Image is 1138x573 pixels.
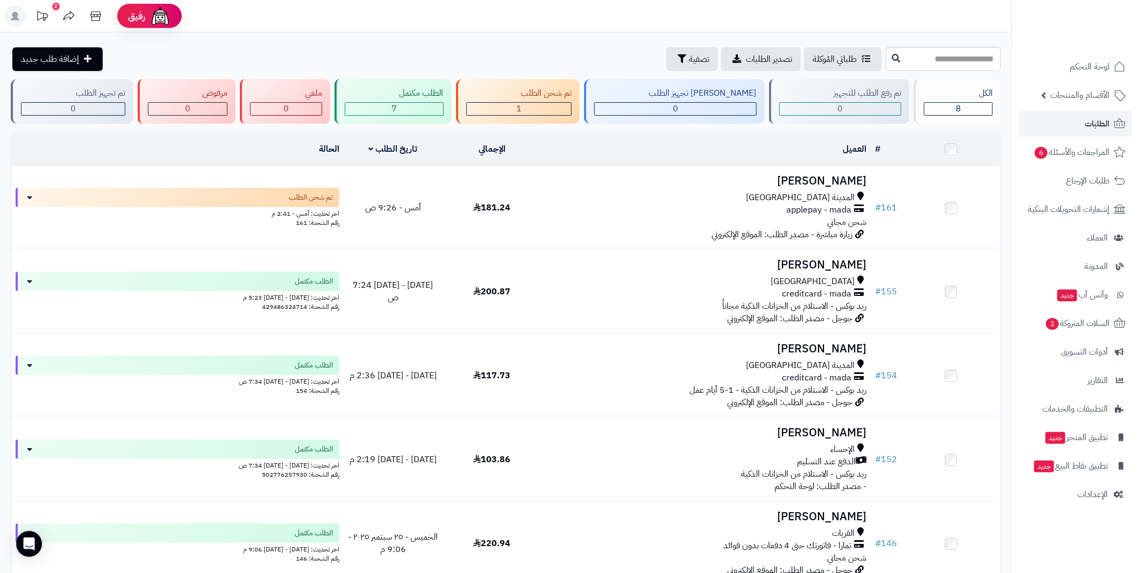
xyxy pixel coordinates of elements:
[467,103,572,115] div: 1
[295,528,333,539] span: الطلب مكتمل
[353,279,433,304] span: [DATE] - [DATE] 7:24 ص
[712,228,852,241] span: زيارة مباشرة - مصدر الطلب: الموقع الإلكتروني
[689,53,709,66] span: تصفية
[473,369,510,382] span: 117.73
[1034,461,1054,472] span: جديد
[1019,282,1132,308] a: وآتس آبجديد
[185,102,190,115] span: 0
[289,192,333,203] span: تم شحن الطلب
[1019,111,1132,137] a: الطلبات
[473,537,510,550] span: 220.94
[128,10,145,23] span: رفيق
[875,285,897,298] a: #155
[1019,253,1132,279] a: المدونة
[832,527,855,540] span: القريات
[1077,487,1108,502] span: الإعدادات
[296,218,339,228] span: رقم الشحنة: 161
[721,47,801,71] a: تصدير الطلبات
[746,192,855,204] span: المدينة [GEOGRAPHIC_DATA]
[546,259,866,271] h3: [PERSON_NAME]
[350,453,437,466] span: [DATE] - [DATE] 2:19 م
[332,79,454,124] a: الطلب مكتمل 7
[746,359,855,372] span: المدينة [GEOGRAPHIC_DATA]
[16,375,339,386] div: اخر تحديث: [DATE] - [DATE] 7:34 ص
[296,554,339,563] span: رقم الشحنة: 146
[875,143,880,155] a: #
[546,343,866,355] h3: [PERSON_NAME]
[1045,316,1109,331] span: السلات المتروكة
[350,369,437,382] span: [DATE] - [DATE] 2:36 م
[1045,317,1059,330] span: 2
[875,285,881,298] span: #
[542,418,871,501] td: - مصدر الطلب: لوحة التحكم
[136,79,238,124] a: مرفوض 0
[473,285,510,298] span: 200.87
[1087,373,1108,388] span: التقارير
[21,53,79,66] span: إضافة طلب جديد
[150,5,171,27] img: ai-face.png
[1033,458,1108,473] span: تطبيق نقاط البيع
[722,300,866,313] span: ريد بوكس - الاستلام من الخزانات الذكية مجاناً
[1044,430,1108,445] span: تطبيق المتجر
[319,143,339,155] a: الحالة
[1087,230,1108,245] span: العملاء
[689,384,866,397] span: ريد بوكس - الاستلام من الخزانات الذكية - 1-5 أيام عمل
[780,103,901,115] div: 0
[262,470,339,479] span: رقم الشحنة: 502776257930
[830,443,855,456] span: الإحساء
[804,47,881,71] a: طلباتي المُوكلة
[473,453,510,466] span: 103.86
[779,87,902,100] div: تم رفع الطلب للتجهيز
[875,537,897,550] a: #146
[843,143,866,155] a: العميل
[1019,168,1132,194] a: طلبات الإرجاع
[1019,54,1132,80] a: لوحة التحكم
[595,103,756,115] div: 0
[22,103,125,115] div: 0
[673,102,678,115] span: 0
[1019,425,1132,450] a: تطبيق المتجرجديد
[1034,146,1048,159] span: 6
[1019,225,1132,251] a: العملاء
[1019,339,1132,365] a: أدوات التسويق
[746,53,792,66] span: تصدير الطلبات
[782,288,851,300] span: creditcard - mada
[875,369,881,382] span: #
[594,87,757,100] div: [PERSON_NAME] تجهيز الطلب
[16,531,42,557] div: Open Intercom Messenger
[1034,145,1109,160] span: المراجعات والأسئلة
[369,143,418,155] a: تاريخ الطلب
[771,275,855,288] span: [GEOGRAPHIC_DATA]
[1019,139,1132,165] a: المراجعات والأسئلة6
[283,102,289,115] span: 0
[827,216,866,229] span: شحن مجاني
[1070,59,1109,74] span: لوحة التحكم
[875,453,897,466] a: #152
[473,201,510,214] span: 181.24
[875,201,897,214] a: #161
[250,87,322,100] div: ملغي
[345,103,443,115] div: 7
[16,207,339,218] div: اخر تحديث: أمس - 2:41 م
[1019,367,1132,393] a: التقارير
[1019,396,1132,422] a: التطبيقات والخدمات
[9,79,136,124] a: تم تجهيز الطلب 0
[345,87,444,100] div: الطلب مكتمل
[838,102,843,115] span: 0
[827,551,866,564] span: شحن مجاني
[295,276,333,287] span: الطلب مكتمل
[912,79,1003,124] a: الكل8
[767,79,912,124] a: تم رفع الطلب للتجهيز 0
[295,444,333,455] span: الطلب مكتمل
[16,291,339,302] div: اخر تحديث: [DATE] - [DATE] 5:23 م
[1057,289,1077,301] span: جديد
[1019,453,1132,479] a: تطبيق نقاط البيعجديد
[1056,287,1108,302] span: وآتس آب
[546,175,866,187] h3: [PERSON_NAME]
[813,53,857,66] span: طلباتي المُوكلة
[1050,88,1109,103] span: الأقسام والمنتجات
[741,468,866,480] span: ريد بوكس - الاستلام من الخزانات الذكية
[1028,202,1109,217] span: إشعارات التحويلات البنكية
[348,530,438,556] span: الخميس - ٢٥ سبتمبر ٢٠٢٥ - 9:06 م
[262,302,339,312] span: رقم الشحنة: 429486324714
